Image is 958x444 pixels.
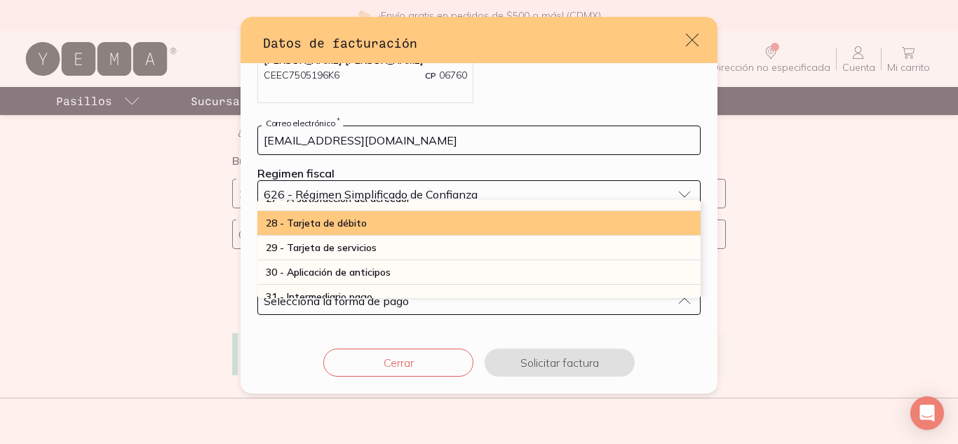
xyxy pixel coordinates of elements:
ul: Selecciona la forma de pago [257,200,701,298]
span: 29 - Tarjeta de servicios [266,241,377,254]
label: Regimen fiscal [257,166,335,180]
p: CEEC7505196K6 [264,68,339,83]
button: Cerrar [323,349,473,377]
p: 06760 [425,68,467,83]
button: 626 - Régimen Simplificado de Confianza [257,180,701,208]
span: Selecciona la forma de pago [264,294,409,308]
label: Correo electrónico [262,118,343,128]
span: 31 - Intermediario pago [266,290,372,303]
button: Selecciona la forma de pago [257,287,701,315]
span: CP [425,70,436,81]
span: 28 - Tarjeta de débito [266,217,367,229]
h3: Datos de facturación [263,34,684,52]
button: Solicitar factura [485,349,635,377]
div: Open Intercom Messenger [910,396,944,430]
div: default [241,17,717,393]
span: 30 - Aplicación de anticipos [266,266,391,278]
span: 626 - Régimen Simplificado de Confianza [264,189,478,200]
